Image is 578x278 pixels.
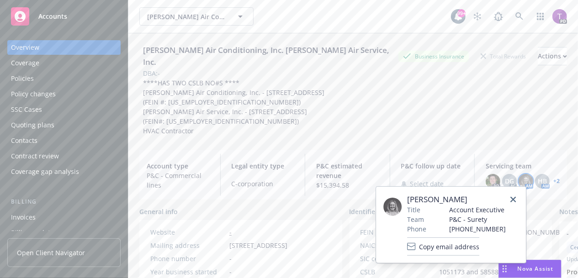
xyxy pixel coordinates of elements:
span: Open Client Navigator [17,248,85,257]
div: [PERSON_NAME] Air Conditioning, Inc. [PERSON_NAME] Air Service, Inc. [139,44,398,68]
span: Notes [559,207,578,218]
span: Servicing team [486,161,560,171]
span: Legal entity type [232,161,294,171]
a: Search [510,7,529,26]
span: - [229,254,232,263]
a: Contacts [7,133,121,148]
div: Policy changes [11,87,56,101]
div: FEIN [361,227,436,237]
span: C-corporation [232,179,294,189]
img: photo [486,174,500,189]
div: Policies [11,71,34,86]
div: Year business started [150,267,226,277]
img: photo [552,9,567,24]
a: Contract review [7,149,121,163]
span: General info [139,207,178,216]
span: Account Executive [449,205,506,215]
div: Invoices [11,210,36,225]
a: Policies [7,71,121,86]
span: Team [407,215,424,224]
a: Quoting plans [7,118,121,132]
a: Invoices [7,210,121,225]
div: NAICS [361,241,436,250]
span: Account type [147,161,209,171]
a: SSC Cases [7,102,121,117]
div: Billing [7,197,121,206]
span: Copy email address [419,242,479,252]
div: DBA: - [143,68,160,78]
span: [PERSON_NAME] Air Conditioning, Inc. [PERSON_NAME] Air Service, Inc. [147,12,226,21]
a: Overview [7,40,121,55]
button: Nova Assist [498,260,562,278]
div: 99+ [457,9,466,17]
a: Report a Bug [489,7,508,26]
span: P&C follow up date [401,161,464,171]
a: Coverage [7,56,121,70]
a: Switch app [531,7,550,26]
div: Coverage [11,56,39,70]
span: - [229,267,232,277]
a: Coverage gap analysis [7,164,121,179]
div: Mailing address [150,241,226,250]
span: Select date [410,179,444,189]
div: Overview [11,40,39,55]
img: photo [519,174,533,189]
a: Policy changes [7,87,121,101]
div: Phone number [150,254,226,263]
span: Title [407,205,420,215]
a: Stop snowing [468,7,487,26]
span: HB [538,176,547,186]
a: - [229,228,232,236]
div: Actions [538,47,567,65]
span: 1051173 and 585882 [440,267,503,277]
div: Drag to move [499,260,510,278]
div: Total Rewards [476,51,530,62]
span: $15,394.58 [316,180,379,190]
div: Billing updates [11,226,57,240]
span: [PERSON_NAME] [407,194,506,205]
button: [PERSON_NAME] Air Conditioning, Inc. [PERSON_NAME] Air Service, Inc. [139,7,254,26]
a: Accounts [7,4,121,29]
div: Business Insurance [398,51,469,62]
span: ****HAS TWO CSLB NO#S **** [PERSON_NAME] Air Conditioning, Inc. - [STREET_ADDRESS] (FEIN #: [US_E... [143,79,326,135]
span: Nova Assist [518,265,554,273]
span: Accounts [38,13,67,20]
div: Contacts [11,133,37,148]
div: Contract review [11,149,59,163]
div: SSC Cases [11,102,42,117]
button: Actions [538,47,567,65]
div: Coverage gap analysis [11,164,79,179]
a: Billing updates [7,226,121,240]
span: DG [505,176,514,186]
a: +2 [553,178,560,184]
span: Identifiers [350,207,382,216]
div: Website [150,227,226,237]
div: SIC code [361,254,436,263]
div: Quoting plans [11,118,54,132]
span: [STREET_ADDRESS] [229,241,287,250]
span: Phone [407,224,426,234]
div: CSLB [361,267,436,277]
span: [PHONE_NUMBER] [449,224,506,234]
a: close [508,194,519,205]
button: Copy email address [407,237,479,256]
span: P&C - Commercial lines [147,171,209,190]
img: employee photo [383,198,402,216]
span: P&C - Surety [449,215,506,224]
span: P&C estimated revenue [316,161,379,180]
